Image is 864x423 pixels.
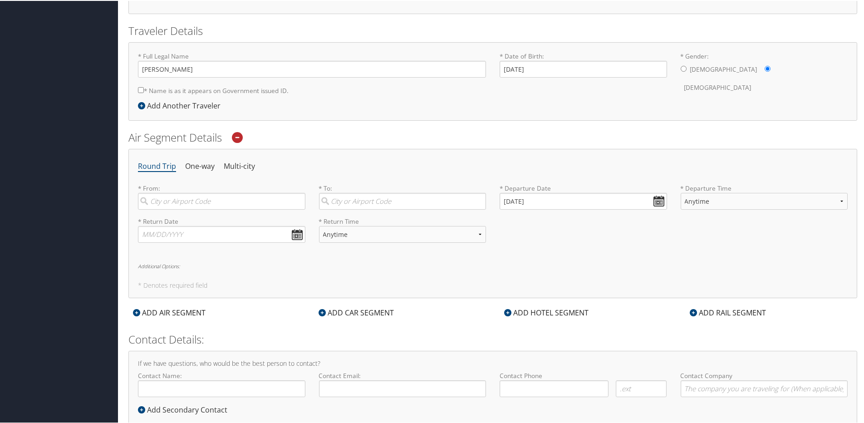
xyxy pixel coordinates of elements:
label: * From: [138,183,305,209]
input: * Gender:[DEMOGRAPHIC_DATA][DEMOGRAPHIC_DATA] [765,65,771,71]
input: * Name is as it appears on Government issued ID. [138,86,144,92]
input: City or Airport Code [319,192,486,209]
label: Contact Company [681,370,848,396]
input: Contact Email: [319,379,486,396]
input: * Full Legal Name [138,60,486,77]
label: [DEMOGRAPHIC_DATA] [684,78,751,95]
label: * Return Date [138,216,305,225]
h6: Additional Options: [138,263,848,268]
label: Contact Name: [138,370,305,396]
input: * Gender:[DEMOGRAPHIC_DATA][DEMOGRAPHIC_DATA] [681,65,687,71]
label: Contact Email: [319,370,486,396]
h2: Contact Details: [128,331,857,346]
div: ADD HOTEL SEGMENT [500,306,593,317]
label: * Return Time [319,216,486,225]
label: * Full Legal Name [138,51,486,77]
input: City or Airport Code [138,192,305,209]
input: Contact Company [681,379,848,396]
label: * Gender: [681,51,848,96]
input: MM/DD/YYYY [138,225,305,242]
label: * Name is as it appears on Government issued ID. [138,81,289,98]
h2: Air Segment Details [128,129,857,144]
li: Round Trip [138,157,176,174]
h2: Traveler Details [128,22,857,38]
div: Add Another Traveler [138,99,225,110]
label: * To: [319,183,486,209]
h5: * Denotes required field [138,281,848,288]
label: * Departure Date [500,183,667,192]
input: Contact Name: [138,379,305,396]
label: * Departure Time [681,183,848,216]
div: ADD AIR SEGMENT [128,306,210,317]
input: * Date of Birth: [500,60,667,77]
div: ADD CAR SEGMENT [314,306,398,317]
input: MM/DD/YYYY [500,192,667,209]
input: .ext [616,379,667,396]
select: * Departure Time [681,192,848,209]
div: ADD RAIL SEGMENT [685,306,771,317]
li: One-way [185,157,215,174]
label: Contact Phone [500,370,667,379]
li: Multi-city [224,157,255,174]
div: Add Secondary Contact [138,403,232,414]
h4: If we have questions, who would be the best person to contact? [138,359,848,366]
label: * Date of Birth: [500,51,667,77]
label: [DEMOGRAPHIC_DATA] [690,60,757,77]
